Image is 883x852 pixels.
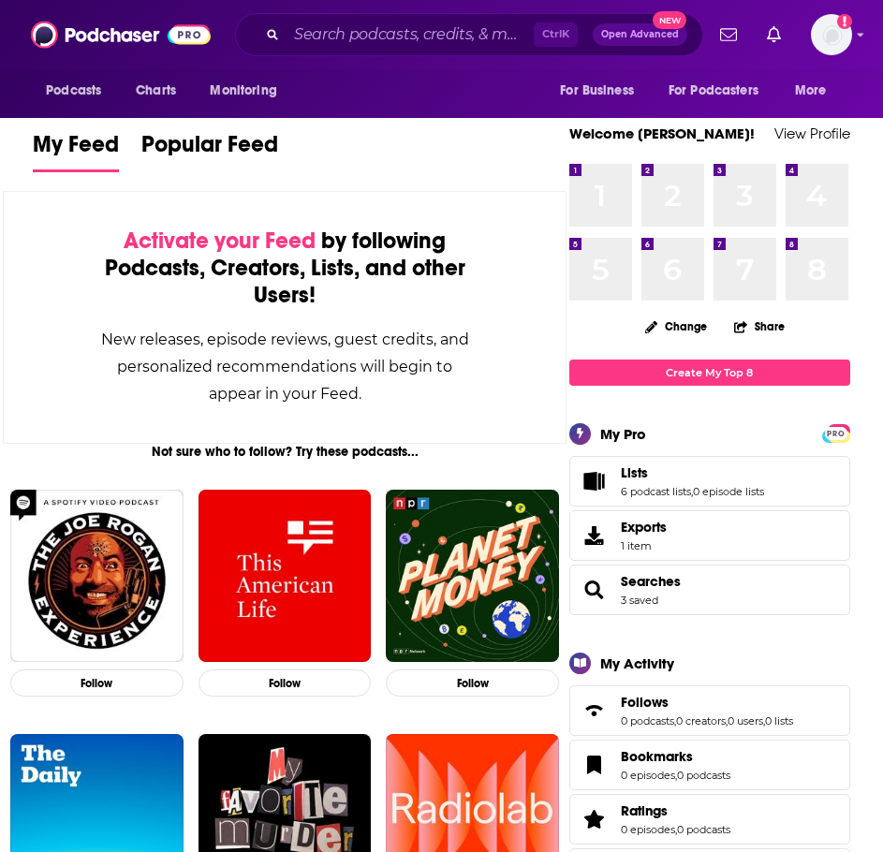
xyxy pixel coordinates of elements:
[199,490,372,663] img: This American Life
[569,794,850,845] span: Ratings
[693,485,764,498] a: 0 episode lists
[621,748,693,765] span: Bookmarks
[669,78,758,104] span: For Podcasters
[763,714,765,727] span: ,
[569,685,850,736] span: Follows
[782,73,850,109] button: open menu
[124,227,316,255] span: Activate your Feed
[33,130,119,169] span: My Feed
[674,714,676,727] span: ,
[621,539,667,552] span: 1 item
[136,78,176,104] span: Charts
[46,78,101,104] span: Podcasts
[33,130,119,172] a: My Feed
[675,769,677,782] span: ,
[621,748,730,765] a: Bookmarks
[33,73,125,109] button: open menu
[621,802,730,819] a: Ratings
[386,669,559,697] button: Follow
[593,23,687,46] button: Open AdvancedNew
[713,19,744,51] a: Show notifications dropdown
[621,823,675,836] a: 0 episodes
[634,315,718,338] button: Change
[569,510,850,561] a: Exports
[569,360,850,385] a: Create My Top 8
[569,456,850,507] span: Lists
[3,444,567,460] div: Not sure who to follow? Try these podcasts...
[677,769,730,782] a: 0 podcasts
[576,806,613,832] a: Ratings
[141,130,278,169] span: Popular Feed
[600,654,674,672] div: My Activity
[576,752,613,778] a: Bookmarks
[576,522,613,549] span: Exports
[676,714,726,727] a: 0 creators
[621,464,648,481] span: Lists
[811,14,852,55] img: User Profile
[199,669,372,697] button: Follow
[210,78,276,104] span: Monitoring
[10,669,184,697] button: Follow
[759,19,788,51] a: Show notifications dropdown
[547,73,657,109] button: open menu
[728,714,763,727] a: 0 users
[386,490,559,663] img: Planet Money
[621,573,681,590] a: Searches
[733,308,786,345] button: Share
[765,714,793,727] a: 0 lists
[621,769,675,782] a: 0 episodes
[576,698,613,724] a: Follows
[691,485,693,498] span: ,
[621,464,764,481] a: Lists
[621,694,793,711] a: Follows
[621,594,658,607] a: 3 saved
[621,714,674,727] a: 0 podcasts
[677,823,730,836] a: 0 podcasts
[621,485,691,498] a: 6 podcast lists
[811,14,852,55] button: Show profile menu
[576,468,613,494] a: Lists
[141,130,278,172] a: Popular Feed
[656,73,786,109] button: open menu
[31,17,211,52] img: Podchaser - Follow, Share and Rate Podcasts
[675,823,677,836] span: ,
[576,577,613,603] a: Searches
[569,740,850,790] span: Bookmarks
[621,519,667,536] span: Exports
[569,565,850,615] span: Searches
[653,11,686,29] span: New
[600,425,646,443] div: My Pro
[10,490,184,663] img: The Joe Rogan Experience
[621,694,669,711] span: Follows
[569,125,755,142] a: Welcome [PERSON_NAME]!
[97,228,472,309] div: by following Podcasts, Creators, Lists, and other Users!
[601,30,679,39] span: Open Advanced
[811,14,852,55] span: Logged in as ILATeam
[287,20,534,50] input: Search podcasts, credits, & more...
[774,125,850,142] a: View Profile
[825,427,847,441] span: PRO
[235,13,703,56] div: Search podcasts, credits, & more...
[560,78,634,104] span: For Business
[837,14,852,29] svg: Add a profile image
[124,73,187,109] a: Charts
[726,714,728,727] span: ,
[795,78,827,104] span: More
[621,802,668,819] span: Ratings
[825,425,847,439] a: PRO
[97,326,472,407] div: New releases, episode reviews, guest credits, and personalized recommendations will begin to appe...
[197,73,301,109] button: open menu
[534,22,578,47] span: Ctrl K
